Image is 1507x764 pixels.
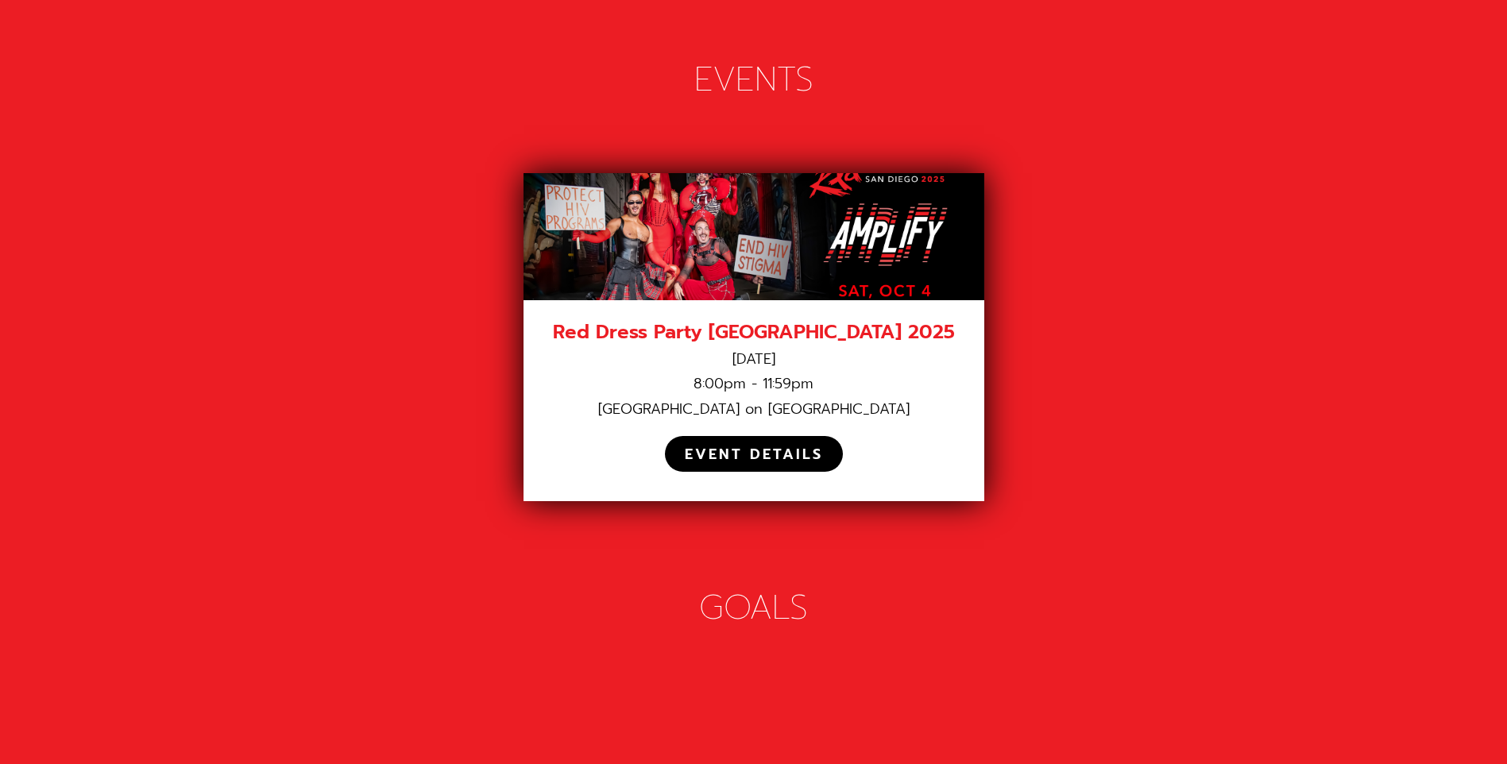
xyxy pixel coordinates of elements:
div: GOALS [261,586,1246,630]
div: EVENT DETAILS [685,446,823,464]
div: [DATE] [543,350,964,368]
a: Red Dress Party [GEOGRAPHIC_DATA] 2025[DATE]8:00pm - 11:59pm[GEOGRAPHIC_DATA] on [GEOGRAPHIC_DATA... [524,173,984,501]
div: EVENTS [261,58,1246,102]
div: 8:00pm - 11:59pm [543,375,964,393]
div: Red Dress Party [GEOGRAPHIC_DATA] 2025 [543,320,964,345]
div: [GEOGRAPHIC_DATA] on [GEOGRAPHIC_DATA] [543,400,964,419]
